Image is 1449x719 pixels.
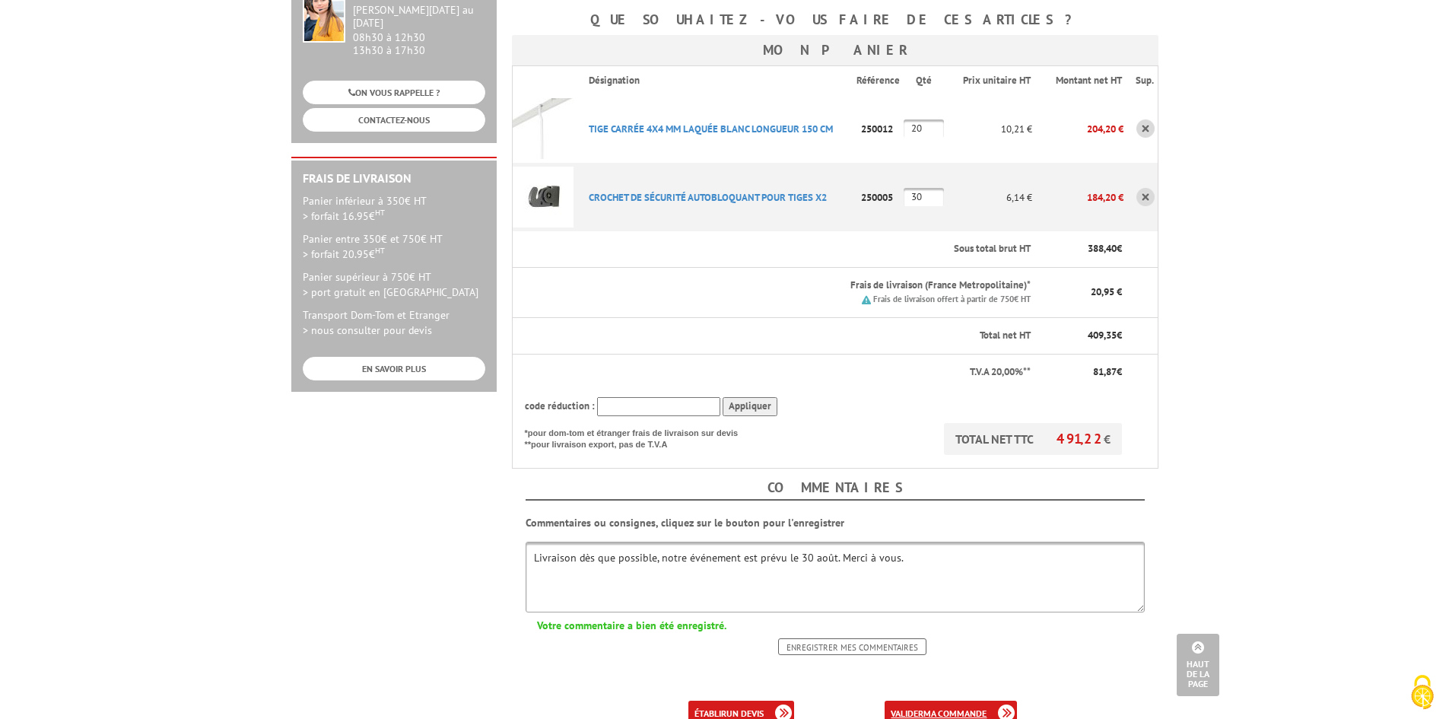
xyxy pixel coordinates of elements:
b: Votre commentaire a bien été enregistré. [537,619,726,632]
th: Qté [904,65,946,94]
a: CONTACTEZ-NOUS [303,108,485,132]
div: 08h30 à 12h30 13h30 à 17h30 [353,4,485,56]
p: Panier entre 350€ et 750€ HT [303,231,485,262]
p: T.V.A 20,00%** [525,365,1031,380]
p: Panier inférieur à 350€ HT [303,193,485,224]
p: 250012 [856,116,904,142]
img: picto.png [862,295,871,304]
img: TIGE CARRéE 4X4 MM LAQUéE BLANC LONGUEUR 150 CM [513,98,574,159]
span: > nous consulter pour devis [303,323,432,337]
span: 81,87 [1093,365,1117,378]
p: € [1044,329,1122,343]
p: 10,21 € [946,116,1032,142]
p: Référence [856,74,902,88]
p: 6,14 € [946,184,1032,211]
p: Transport Dom-Tom et Etranger [303,307,485,338]
span: > port gratuit en [GEOGRAPHIC_DATA] [303,285,478,299]
h4: Commentaires [526,476,1145,501]
span: 388,40 [1088,242,1117,255]
sup: HT [375,245,385,256]
a: TIGE CARRéE 4X4 MM LAQUéE BLANC LONGUEUR 150 CM [589,122,833,135]
img: CROCHET DE SéCURITé AUTOBLOQUANT POUR TIGES X2 [513,167,574,227]
div: [PERSON_NAME][DATE] au [DATE] [353,4,485,30]
p: € [1044,242,1122,256]
p: Montant net HT [1044,74,1122,88]
th: Sup. [1123,65,1158,94]
p: *pour dom-tom et étranger frais de livraison sur devis **pour livraison export, pas de T.V.A [525,423,753,451]
b: ma commande [923,708,987,719]
p: Panier supérieur à 750€ HT [303,269,485,300]
p: 204,20 € [1032,116,1123,142]
p: Prix unitaire HT [958,74,1031,88]
span: 20,95 € [1091,285,1122,298]
h2: Frais de Livraison [303,172,485,186]
p: 250005 [856,184,904,211]
span: 409,35 [1088,329,1117,342]
small: Frais de livraison offert à partir de 750€ HT [873,294,1031,304]
b: Que souhaitez-vous faire de ces articles ? [590,11,1079,28]
sup: HT [375,207,385,218]
img: Cookies (fenêtre modale) [1403,673,1441,711]
input: Enregistrer mes commentaires [778,638,926,655]
a: CROCHET DE SéCURITé AUTOBLOQUANT POUR TIGES X2 [589,191,827,204]
th: Sous total brut HT [577,231,1032,267]
th: Désignation [577,65,856,94]
span: > forfait 20.95€ [303,247,385,261]
span: > forfait 16.95€ [303,209,385,223]
span: code réduction : [525,399,595,412]
textarea: Livraison dès que possible, notre événement est prévu le 30 août. Merci à vous. [526,542,1145,612]
a: EN SAVOIR PLUS [303,357,485,380]
button: Cookies (fenêtre modale) [1396,667,1449,719]
p: 184,20 € [1032,184,1123,211]
p: Frais de livraison (France Metropolitaine)* [589,278,1031,293]
input: Appliquer [723,397,777,416]
p: € [1044,365,1122,380]
a: ON VOUS RAPPELLE ? [303,81,485,104]
b: Commentaires ou consignes, cliquez sur le bouton pour l'enregistrer [526,516,844,530]
p: TOTAL NET TTC € [944,423,1122,455]
p: Total net HT [525,329,1031,343]
span: 491,22 [1057,430,1104,447]
h3: Mon panier [512,35,1158,65]
b: un devis [726,708,764,719]
a: Haut de la page [1177,634,1219,696]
